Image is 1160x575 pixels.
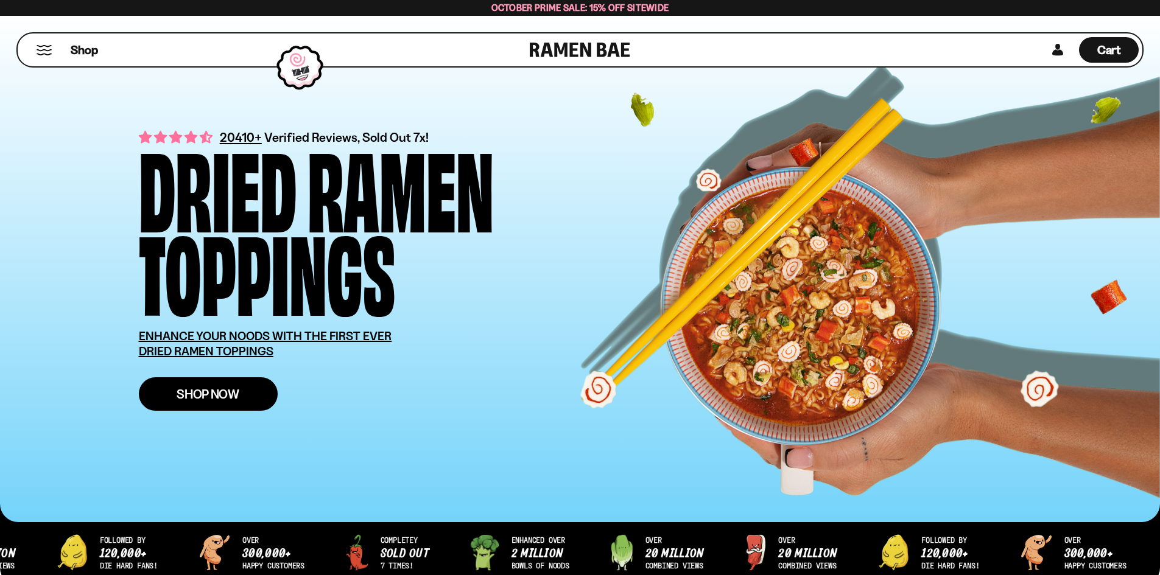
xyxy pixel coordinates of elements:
[491,2,669,13] span: October Prime Sale: 15% off Sitewide
[139,329,392,358] u: ENHANCE YOUR NOODS WITH THE FIRST EVER DRIED RAMEN TOPPINGS
[308,144,494,227] div: Ramen
[177,388,239,400] span: Shop Now
[36,45,52,55] button: Mobile Menu Trigger
[71,42,98,58] span: Shop
[139,144,297,227] div: Dried
[71,37,98,63] a: Shop
[1079,33,1139,66] div: Cart
[139,377,278,411] a: Shop Now
[1097,43,1121,57] span: Cart
[139,227,395,310] div: Toppings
